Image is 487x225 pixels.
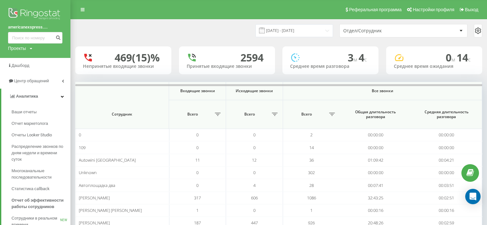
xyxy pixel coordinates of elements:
[252,157,256,163] span: 12
[12,106,70,118] a: Ваши отчеты
[8,6,62,22] img: Ringostat logo
[12,183,70,195] a: Статистика callback
[79,207,142,213] span: [PERSON_NAME] [PERSON_NAME]
[253,207,256,213] span: 0
[240,52,264,64] div: 2594
[196,207,199,213] span: 1
[12,197,67,210] span: Отчет об эффективности работы сотрудников
[310,132,312,138] span: 2
[1,89,70,104] a: Аналитика
[465,189,481,204] div: Open Intercom Messenger
[253,170,256,175] span: 0
[12,165,70,183] a: Многоканальные последовательности
[343,28,420,34] div: Отдел/Сотрудник
[309,182,314,188] span: 28
[253,145,256,150] span: 0
[251,195,258,201] span: 606
[411,154,482,166] td: 00:04:21
[79,170,97,175] span: Unknown
[12,109,37,115] span: Ваши отчеты
[196,170,199,175] span: 0
[196,182,199,188] span: 0
[340,166,411,179] td: 00:00:00
[446,51,457,64] span: 0
[79,132,81,138] span: 0
[348,51,359,64] span: 3
[8,24,62,30] a: americanexspress....
[175,88,220,93] span: Входящие звонки
[12,118,70,129] a: Отчет маркетолога
[411,179,482,191] td: 00:03:51
[394,64,475,69] div: Среднее время ожидания
[359,51,367,64] span: 4
[309,145,314,150] span: 14
[79,182,115,188] span: Автоплощадка два
[411,166,482,179] td: 00:00:00
[195,157,200,163] span: 11
[457,51,471,64] span: 14
[8,45,26,52] div: Проекты
[12,63,29,68] span: Дашборд
[79,145,85,150] span: 109
[411,141,482,154] td: 00:00:00
[232,88,277,93] span: Исходящие звонки
[253,182,256,188] span: 4
[411,192,482,204] td: 00:02:51
[340,141,411,154] td: 00:00:00
[12,132,52,138] span: Отчеты Looker Studio
[229,112,270,117] span: Всего
[296,88,469,93] span: Все звонки
[364,56,367,63] span: c
[253,132,256,138] span: 0
[353,56,359,63] span: м
[307,195,316,201] span: 1086
[194,195,201,201] span: 317
[79,157,136,163] span: Autowini [GEOGRAPHIC_DATA]
[411,204,482,217] td: 00:00:16
[290,64,371,69] div: Среднее время разговора
[115,52,160,64] div: 469 (15)%
[12,168,67,181] span: Многоканальные последовательности
[340,192,411,204] td: 32:43:25
[340,154,411,166] td: 01:09:42
[309,157,314,163] span: 36
[346,109,405,119] span: Общая длительность разговора
[83,64,164,69] div: Непринятые входящие звонки
[8,32,62,44] input: Поиск по номеру
[12,120,48,127] span: Отчет маркетолога
[12,141,70,165] a: Распределение звонков по дням недели и времени суток
[196,132,199,138] span: 0
[340,129,411,141] td: 00:00:00
[12,195,70,213] a: Отчет об эффективности работы сотрудников
[12,129,70,141] a: Отчеты Looker Studio
[411,129,482,141] td: 00:00:00
[83,112,161,117] span: Сотрудник
[349,7,402,12] span: Реферальная программа
[172,112,213,117] span: Всего
[12,186,50,192] span: Статистика callback
[340,179,411,191] td: 00:07:41
[418,109,475,119] span: Средняя длительность разговора
[196,145,199,150] span: 0
[79,195,110,201] span: [PERSON_NAME]
[308,170,315,175] span: 302
[16,94,38,99] span: Аналитика
[310,207,312,213] span: 1
[14,78,49,83] span: Центр обращений
[12,143,67,163] span: Распределение звонков по дням недели и времени суток
[340,204,411,217] td: 00:00:16
[465,7,478,12] span: Выход
[468,56,471,63] span: c
[286,112,327,117] span: Всего
[187,64,267,69] div: Принятые входящие звонки
[451,56,457,63] span: м
[413,7,454,12] span: Настройки профиля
